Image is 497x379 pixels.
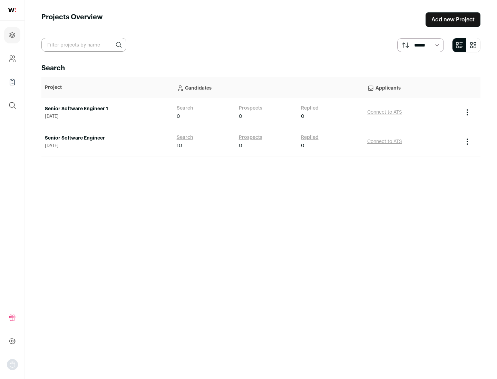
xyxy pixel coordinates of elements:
[45,84,170,91] p: Project
[4,27,20,43] a: Projects
[8,8,16,12] img: wellfound-shorthand-0d5821cbd27db2630d0214b213865d53afaa358527fdda9d0ea32b1df1b89c2c.svg
[301,105,319,112] a: Replied
[4,50,20,67] a: Company and ATS Settings
[177,134,193,141] a: Search
[367,81,456,94] p: Applicants
[367,110,402,115] a: Connect to ATS
[463,108,471,116] button: Project Actions
[45,114,170,119] span: [DATE]
[7,359,18,370] img: nopic.png
[45,135,170,142] a: Senior Software Engineer
[4,74,20,90] a: Company Lists
[177,113,180,120] span: 0
[41,12,103,27] h1: Projects Overview
[177,105,193,112] a: Search
[7,359,18,370] button: Open dropdown
[45,105,170,112] a: Senior Software Engineer 1
[45,143,170,148] span: [DATE]
[463,137,471,146] button: Project Actions
[239,113,242,120] span: 0
[301,113,304,120] span: 0
[426,12,480,27] a: Add new Project
[239,142,242,149] span: 0
[239,105,262,112] a: Prospects
[301,134,319,141] a: Replied
[239,134,262,141] a: Prospects
[367,139,402,144] a: Connect to ATS
[177,81,360,94] p: Candidates
[41,38,126,52] input: Filter projects by name
[301,142,304,149] span: 0
[41,63,480,73] h2: Search
[177,142,182,149] span: 10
